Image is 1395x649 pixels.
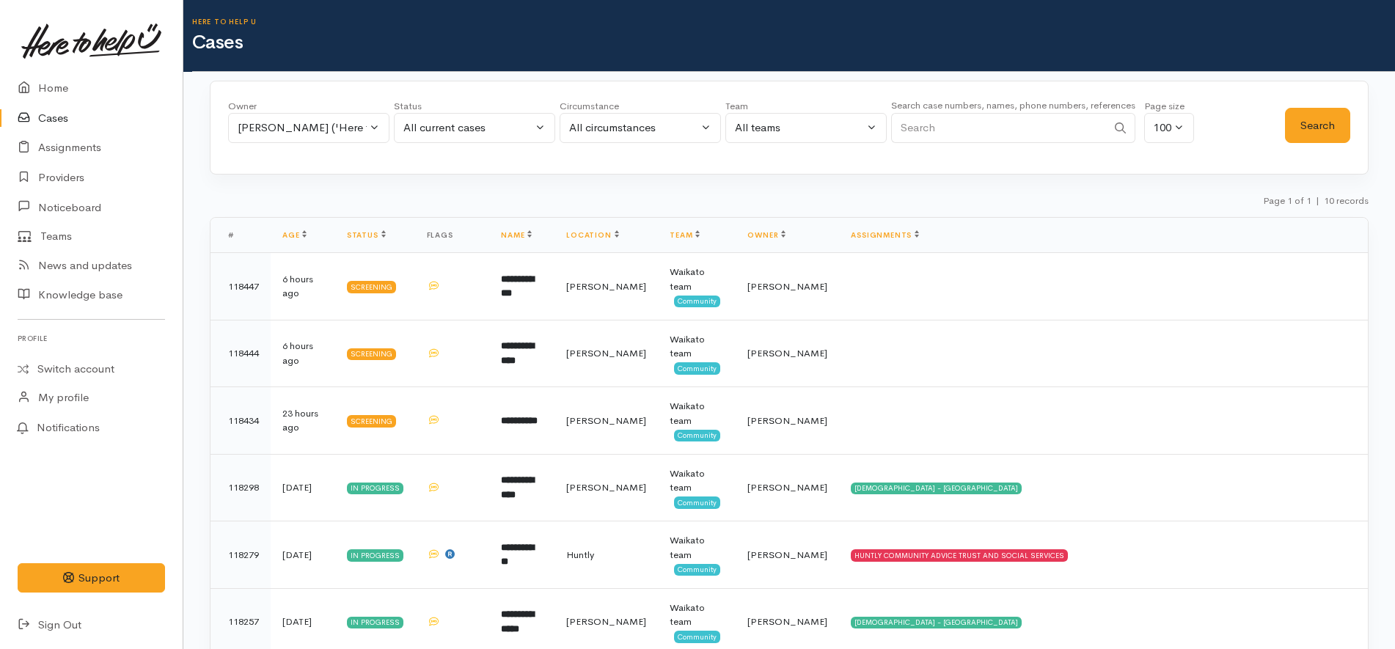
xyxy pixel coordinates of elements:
[238,120,367,136] div: [PERSON_NAME] ('Here to help u')
[210,521,271,589] td: 118279
[670,399,724,428] div: Waikato team
[192,18,1395,26] h6: Here to help u
[891,113,1107,143] input: Search
[347,549,403,561] div: In progress
[1154,120,1171,136] div: 100
[18,563,165,593] button: Support
[674,631,720,642] span: Community
[670,332,724,361] div: Waikato team
[851,617,1022,628] div: [DEMOGRAPHIC_DATA] - [GEOGRAPHIC_DATA]
[501,230,532,240] a: Name
[566,230,618,240] a: Location
[674,430,720,441] span: Community
[192,32,1395,54] h1: Cases
[670,466,724,495] div: Waikato team
[851,483,1022,494] div: [DEMOGRAPHIC_DATA] - [GEOGRAPHIC_DATA]
[747,481,827,494] span: [PERSON_NAME]
[747,280,827,293] span: [PERSON_NAME]
[347,483,403,494] div: In progress
[271,320,335,387] td: 6 hours ago
[566,280,646,293] span: [PERSON_NAME]
[747,414,827,427] span: [PERSON_NAME]
[851,549,1068,561] div: HUNTLY COMMUNITY ADVICE TRUST AND SOCIAL SERVICES
[271,521,335,589] td: [DATE]
[560,99,721,114] div: Circumstance
[210,218,271,253] th: #
[747,615,827,628] span: [PERSON_NAME]
[725,113,887,143] button: All teams
[210,387,271,455] td: 118434
[228,113,389,143] button: Katarina Daly ('Here to help u')
[851,230,919,240] a: Assignments
[347,281,396,293] div: Screening
[271,387,335,455] td: 23 hours ago
[670,601,724,629] div: Waikato team
[271,253,335,320] td: 6 hours ago
[228,99,389,114] div: Owner
[347,415,396,427] div: Screening
[566,615,646,628] span: [PERSON_NAME]
[747,230,786,240] a: Owner
[1316,194,1319,207] span: |
[210,454,271,521] td: 118298
[747,549,827,561] span: [PERSON_NAME]
[1285,108,1350,144] button: Search
[1144,113,1194,143] button: 100
[415,218,489,253] th: Flags
[271,454,335,521] td: [DATE]
[735,120,864,136] div: All teams
[725,99,887,114] div: Team
[566,481,646,494] span: [PERSON_NAME]
[394,113,555,143] button: All current cases
[403,120,532,136] div: All current cases
[282,230,307,240] a: Age
[670,533,724,562] div: Waikato team
[1144,99,1194,114] div: Page size
[560,113,721,143] button: All circumstances
[210,253,271,320] td: 118447
[747,347,827,359] span: [PERSON_NAME]
[670,230,700,240] a: Team
[670,265,724,293] div: Waikato team
[674,564,720,576] span: Community
[347,348,396,360] div: Screening
[210,320,271,387] td: 118444
[674,496,720,508] span: Community
[18,329,165,348] h6: Profile
[674,362,720,374] span: Community
[394,99,555,114] div: Status
[891,99,1135,111] small: Search case numbers, names, phone numbers, references
[347,617,403,628] div: In progress
[674,296,720,307] span: Community
[569,120,698,136] div: All circumstances
[566,414,646,427] span: [PERSON_NAME]
[347,230,386,240] a: Status
[1263,194,1369,207] small: Page 1 of 1 10 records
[566,347,646,359] span: [PERSON_NAME]
[566,549,594,561] span: Huntly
